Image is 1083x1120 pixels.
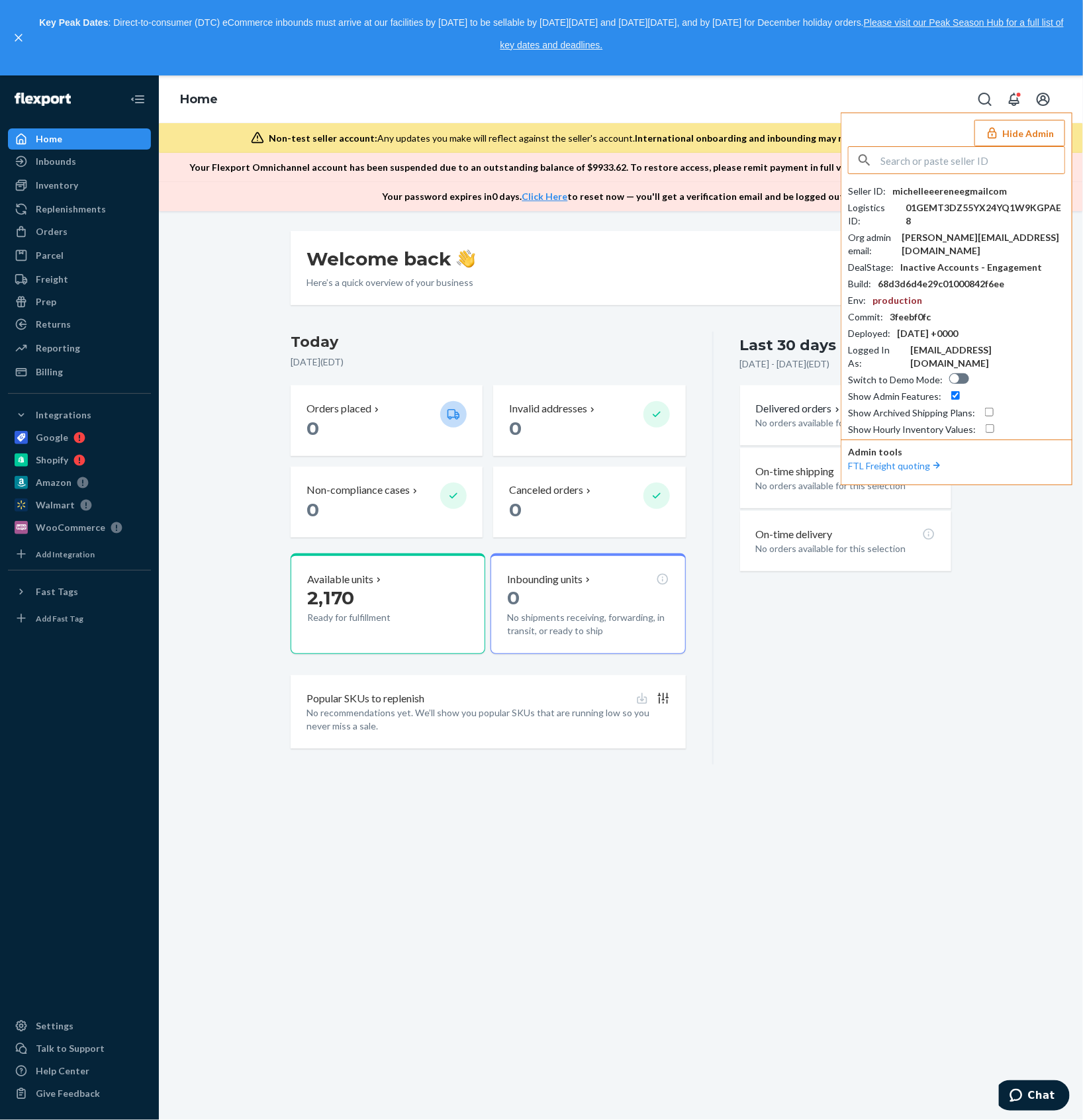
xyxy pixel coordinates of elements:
[8,427,151,448] a: Google
[848,445,1065,459] p: Admin tools
[740,357,830,371] p: [DATE] - [DATE] ( EDT )
[493,385,685,456] button: Invalid addresses 0
[36,179,78,192] div: Inventory
[848,327,890,340] div: Deployed :
[1001,86,1027,113] button: Open notifications
[306,276,475,289] p: Here’s a quick overview of your business
[383,190,847,203] p: Your password expires in 0 days . to reset now — you'll get a verification email and be logged out.
[756,479,935,492] p: No orders available for this selection
[36,408,91,422] div: Integrations
[507,611,669,637] p: No shipments receiving, forwarding, in transit, or ready to ship
[36,1019,73,1033] div: Settings
[269,132,378,144] span: Non-test seller account:
[8,1083,151,1104] button: Give Feedback
[36,476,71,489] div: Amazon
[8,404,151,426] button: Integrations
[848,277,871,291] div: Build :
[756,542,935,555] p: No orders available for this selection
[36,203,106,216] div: Replenishments
[8,472,151,493] a: Amazon
[306,706,670,733] p: No recommendations yet. We’ll show you popular SKUs that are running low so you never miss a sale.
[848,231,896,257] div: Org admin email :
[8,291,151,312] a: Prep
[36,365,63,379] div: Billing
[36,521,105,534] div: WooCommerce
[36,132,62,146] div: Home
[872,294,922,307] div: production
[740,335,837,355] div: Last 30 days
[972,86,998,113] button: Open Search Box
[900,261,1042,274] div: Inactive Accounts - Engagement
[906,201,1065,228] div: 01GEMT3DZ55YX24YQ1W9KGPAE8
[897,327,958,340] div: [DATE] +0000
[756,464,835,479] p: On-time shipping
[8,1038,151,1059] button: Talk to Support
[8,494,151,516] a: Walmart
[8,1060,151,1082] a: Help Center
[848,344,904,370] div: Logged In As :
[636,132,978,144] span: International onboarding and inbounding may not work during impersonation.
[8,245,151,266] a: Parcel
[36,431,68,444] div: Google
[522,191,568,202] a: Click Here
[493,467,685,537] button: Canceled orders 0
[848,185,886,198] div: Seller ID :
[507,586,520,609] span: 0
[491,553,685,654] button: Inbounding units0No shipments receiving, forwarding, in transit, or ready to ship
[848,261,894,274] div: DealStage :
[307,586,354,609] span: 2,170
[307,572,373,587] p: Available units
[291,553,485,654] button: Available units2,170Ready for fulfillment
[507,572,583,587] p: Inbounding units
[848,390,941,403] div: Show Admin Features :
[36,498,75,512] div: Walmart
[8,269,151,290] a: Freight
[36,453,68,467] div: Shopify
[8,1015,151,1037] a: Settings
[36,549,95,560] div: Add Integration
[1030,86,1057,113] button: Open account menu
[36,1042,105,1055] div: Talk to Support
[306,247,475,271] h1: Welcome back
[848,294,866,307] div: Env :
[36,273,68,286] div: Freight
[306,498,319,521] span: 0
[269,132,978,145] div: Any updates you make will reflect against the seller's account.
[36,318,71,331] div: Returns
[8,221,151,242] a: Orders
[36,613,83,624] div: Add Fast Tag
[39,17,108,28] strong: Key Peak Dates
[36,342,80,355] div: Reporting
[880,147,1064,173] input: Search or paste seller ID
[8,338,151,359] a: Reporting
[8,543,151,565] a: Add Integration
[999,1080,1070,1113] iframe: Opens a widget where you can chat to one of our agents
[8,151,151,172] a: Inbounds
[756,416,935,430] p: No orders available for this selection
[36,1087,100,1100] div: Give Feedback
[848,406,975,420] div: Show Archived Shipping Plans :
[8,449,151,471] a: Shopify
[8,361,151,383] a: Billing
[15,93,71,106] img: Flexport logo
[756,401,843,416] button: Delivered orders
[890,310,931,324] div: 3feebf0fc
[306,417,319,440] span: 0
[291,332,686,353] h3: Today
[509,483,583,498] p: Canceled orders
[36,249,64,262] div: Parcel
[509,401,587,416] p: Invalid addresses
[306,401,371,416] p: Orders placed
[8,581,151,602] button: Fast Tags
[848,373,943,387] div: Switch to Demo Mode :
[892,185,1007,198] div: michelleeereneegmailcom
[756,527,833,542] p: On-time delivery
[509,417,522,440] span: 0
[500,17,1064,50] a: Please visit our Peak Season Hub for a full list of key dates and deadlines.
[36,295,56,308] div: Prep
[8,175,151,196] a: Inventory
[848,310,883,324] div: Commit :
[291,467,483,537] button: Non-compliance cases 0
